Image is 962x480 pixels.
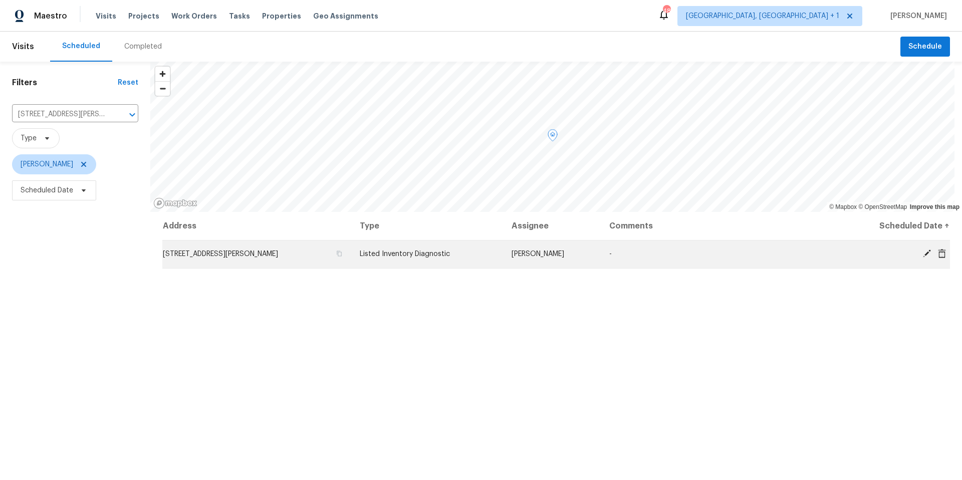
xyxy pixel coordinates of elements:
a: Mapbox [829,203,857,210]
th: Type [352,212,504,240]
span: Listed Inventory Diagnostic [360,251,450,258]
span: Zoom out [155,82,170,96]
span: [PERSON_NAME] [886,11,947,21]
th: Address [162,212,352,240]
span: Visits [96,11,116,21]
h1: Filters [12,78,118,88]
th: Comments [601,212,838,240]
span: Type [21,133,37,143]
button: Copy Address [335,249,344,258]
input: Search for an address... [12,107,110,122]
button: Zoom in [155,67,170,81]
div: Completed [124,42,162,52]
span: - [609,251,612,258]
span: Scheduled Date [21,185,73,195]
div: 48 [663,6,670,16]
a: OpenStreetMap [858,203,907,210]
span: Work Orders [171,11,217,21]
span: [GEOGRAPHIC_DATA], [GEOGRAPHIC_DATA] + 1 [686,11,839,21]
a: Improve this map [910,203,959,210]
canvas: Map [150,62,954,212]
span: Maestro [34,11,67,21]
span: [PERSON_NAME] [512,251,564,258]
span: Edit [919,249,934,258]
th: Assignee [504,212,602,240]
span: Projects [128,11,159,21]
span: Cancel [934,249,949,258]
div: Scheduled [62,41,100,51]
span: [PERSON_NAME] [21,159,73,169]
button: Schedule [900,37,950,57]
div: Reset [118,78,138,88]
span: Visits [12,36,34,58]
th: Scheduled Date ↑ [838,212,950,240]
span: Properties [262,11,301,21]
span: Schedule [908,41,942,53]
button: Zoom out [155,81,170,96]
a: Mapbox homepage [153,197,197,209]
span: Tasks [229,13,250,20]
span: Geo Assignments [313,11,378,21]
button: Open [125,108,139,122]
div: Map marker [548,129,558,145]
span: [STREET_ADDRESS][PERSON_NAME] [163,251,278,258]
